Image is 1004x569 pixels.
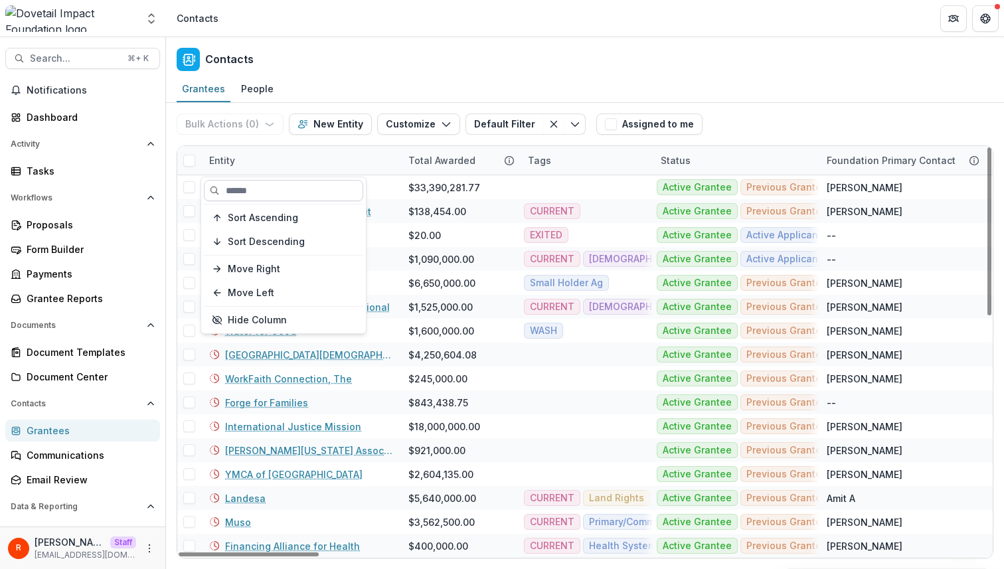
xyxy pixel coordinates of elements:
span: Previous Grantee [746,469,827,480]
a: Grantees [5,420,160,442]
span: Previous Grantee [746,301,827,313]
div: [PERSON_NAME] [827,276,902,290]
a: Payments [5,263,160,285]
span: Active Grantee [663,540,732,552]
span: Active Grantee [663,517,732,528]
span: Active Grantee [663,469,732,480]
span: Active Applicant [746,254,821,265]
a: Grantees [177,76,230,102]
a: Grantee Reports [5,287,160,309]
a: Dashboard [5,106,160,128]
a: YMCA of [GEOGRAPHIC_DATA] [225,467,363,481]
span: Search... [30,53,120,64]
div: Foundation Primary Contact [819,153,963,167]
span: Previous Grantee [746,517,827,528]
a: [PERSON_NAME][US_STATE] Association [225,444,392,457]
span: Active Grantee [663,421,732,432]
button: Search... [5,48,160,69]
div: Total Awarded [400,146,520,175]
div: Status [653,146,819,175]
div: $138,454.00 [408,204,466,218]
div: Document Templates [27,345,149,359]
div: Document Center [27,370,149,384]
div: [PERSON_NAME] [827,539,902,553]
span: Small Holder Ag [530,278,603,289]
span: Workflows [11,193,141,203]
span: Previous Grantee [746,397,827,408]
div: $5,640,000.00 [408,491,476,505]
div: [PERSON_NAME] [827,420,902,434]
span: Contacts [11,399,141,408]
div: Entity [201,153,243,167]
div: Status [653,153,699,167]
div: Tags [520,146,653,175]
span: Active Grantee [663,254,732,265]
span: Notifications [27,85,155,96]
button: Customize [377,114,460,135]
div: Payments [27,267,149,281]
div: Form Builder [27,242,149,256]
div: Grantee Reports [27,291,149,305]
div: [PERSON_NAME] [827,181,902,195]
a: [GEOGRAPHIC_DATA][DEMOGRAPHIC_DATA] [225,348,392,362]
a: Landesa [225,491,266,505]
button: Toggle menu [564,114,586,135]
a: Tasks [5,160,160,182]
div: Tasks [27,164,149,178]
div: [PERSON_NAME] [827,372,902,386]
div: -- [827,396,836,410]
div: $1,525,000.00 [408,300,473,314]
button: Notifications [5,80,160,101]
div: Email Review [27,473,149,487]
span: Primary/Community Health [589,517,711,528]
span: Active Grantee [663,493,732,504]
div: $400,000.00 [408,539,468,553]
h2: Contacts [205,53,254,66]
a: International Justice Mission [225,420,361,434]
div: $245,000.00 [408,372,467,386]
div: [PERSON_NAME] [827,515,902,529]
span: WASH [530,325,557,337]
div: $2,604,135.00 [408,467,473,481]
span: CURRENT [530,517,574,528]
div: Proposals [27,218,149,232]
div: Total Awarded [400,153,483,167]
div: $4,250,604.08 [408,348,477,362]
a: Document Center [5,366,160,388]
div: $843,438.75 [408,396,468,410]
span: Active Grantee [663,206,732,217]
span: Active Grantee [663,445,732,456]
div: Contacts [177,11,218,25]
span: Previous Grantee [746,373,827,384]
button: Open Activity [5,133,160,155]
a: Forge for Families [225,396,308,410]
button: Open Documents [5,315,160,336]
span: Previous Grantee [746,349,827,361]
div: -- [827,228,836,242]
a: Document Templates [5,341,160,363]
span: Previous Grantee [746,206,827,217]
span: Active Grantee [663,349,732,361]
div: Entity [201,146,400,175]
div: [PERSON_NAME] [827,348,902,362]
span: CURRENT [530,206,574,217]
div: Dashboard [27,110,149,124]
button: Bulk Actions (0) [177,114,284,135]
button: Assigned to me [596,114,703,135]
div: $6,650,000.00 [408,276,475,290]
span: Previous Grantee [746,540,827,552]
button: Hide Column [204,309,363,331]
span: Sort Descending [228,236,305,248]
span: Active Grantee [663,301,732,313]
div: Tags [520,153,559,167]
span: Previous Grantee [746,445,827,456]
div: [PERSON_NAME] [827,204,902,218]
span: EXITED [530,230,562,241]
span: Active Grantee [663,278,732,289]
a: Communications [5,444,160,466]
button: New Entity [289,114,372,135]
span: Active Grantee [663,325,732,337]
div: $3,562,500.00 [408,515,475,529]
div: [PERSON_NAME] [827,300,902,314]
